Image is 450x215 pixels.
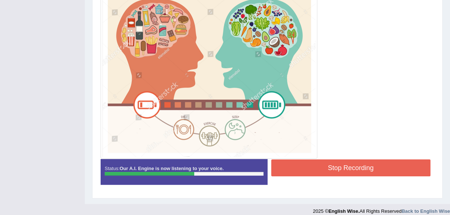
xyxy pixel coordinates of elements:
[271,159,431,176] button: Stop Recording
[313,204,450,215] div: 2025 © All Rights Reserved
[328,208,359,214] strong: English Wise.
[119,166,224,171] strong: Our A.I. Engine is now listening to your voice.
[402,208,450,214] a: Back to English Wise
[101,159,268,185] div: Status:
